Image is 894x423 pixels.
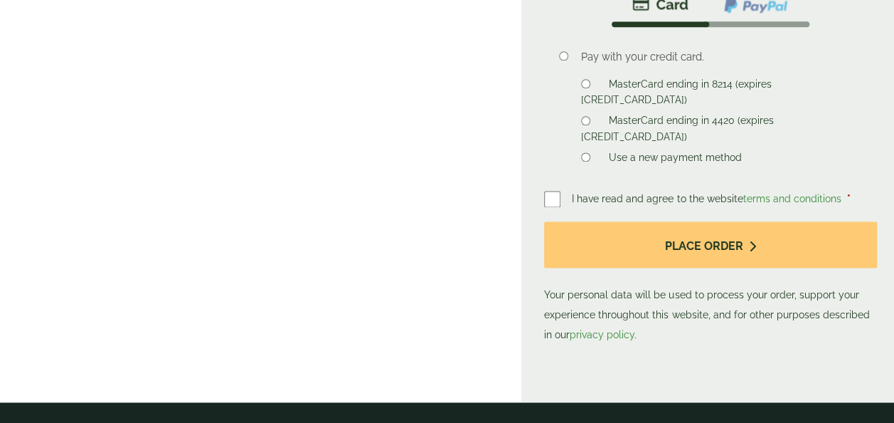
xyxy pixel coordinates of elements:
[602,152,747,167] label: Use a new payment method
[544,221,877,268] button: Place order
[581,78,771,110] label: MasterCard ending in 8214 (expires [CREDIT_CARD_DATA])
[846,193,850,204] abbr: required
[743,193,841,204] a: terms and conditions
[570,329,634,340] a: privacy policy
[581,115,773,146] label: MasterCard ending in 4420 (expires [CREDIT_CARD_DATA])
[544,221,877,345] p: Your personal data will be used to process your order, support your experience throughout this we...
[581,49,855,65] p: Pay with your credit card.
[572,193,844,204] span: I have read and agree to the website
